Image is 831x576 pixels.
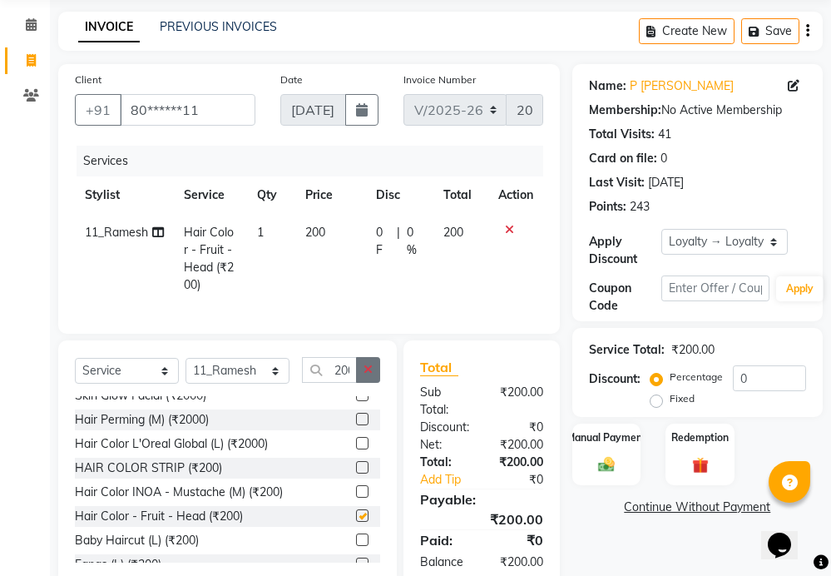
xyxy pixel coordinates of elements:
button: Create New [639,18,735,44]
div: Fangs (L) (₹200) [75,556,161,574]
div: Coupon Code [589,280,661,315]
img: _gift.svg [687,455,714,476]
div: ₹200.00 [482,436,556,454]
div: Card on file: [589,150,657,167]
div: ₹200.00 [408,509,556,529]
div: Baby Haircut (L) (₹200) [75,532,199,549]
span: Total [420,359,458,376]
th: Total [433,176,488,214]
th: Action [488,176,543,214]
div: Hair Perming (M) (₹2000) [75,411,209,429]
div: Membership: [589,102,661,119]
div: ₹0 [482,419,556,436]
button: Save [741,18,799,44]
span: 1 [257,225,264,240]
iframe: chat widget [761,509,814,559]
a: Add Tip [408,471,494,489]
input: Enter Offer / Coupon Code [661,276,770,301]
div: Hair Color INOA - Mustache (M) (₹200) [75,484,283,501]
th: Price [295,176,366,214]
input: Search by Name/Mobile/Email/Code [120,94,255,126]
span: 0 F [376,224,390,259]
div: No Active Membership [589,102,806,119]
th: Qty [247,176,295,214]
img: _cash.svg [593,455,620,474]
div: Service Total: [589,341,665,359]
div: Apply Discount [589,233,661,268]
label: Fixed [670,391,695,406]
input: Search or Scan [302,357,357,383]
a: PREVIOUS INVOICES [160,19,277,34]
div: ₹200.00 [482,384,556,419]
span: 0 % [407,224,423,259]
div: Sub Total: [408,384,482,419]
button: Apply [776,276,824,301]
label: Invoice Number [403,72,476,87]
div: Total: [408,454,482,471]
div: ₹0 [482,530,556,550]
div: Name: [589,77,626,95]
span: 200 [443,225,463,240]
label: Client [75,72,101,87]
th: Disc [366,176,433,214]
div: Payable: [408,489,556,509]
div: Hair Color - Fruit - Head (₹200) [75,508,243,525]
div: Skin Glow Facial (₹2000) [75,387,206,405]
div: 41 [658,126,671,143]
div: Hair Color L'Oreal Global (L) (₹2000) [75,435,268,453]
div: ₹200.00 [482,454,556,471]
div: Total Visits: [589,126,655,143]
span: Hair Color - Fruit - Head (₹200) [184,225,234,292]
button: +91 [75,94,121,126]
label: Date [280,72,303,87]
div: 243 [630,198,650,216]
a: P [PERSON_NAME] [630,77,734,95]
th: Stylist [75,176,174,214]
div: Last Visit: [589,174,645,191]
a: INVOICE [78,12,140,42]
div: Discount: [589,370,641,388]
div: Discount: [408,419,482,436]
div: Points: [589,198,626,216]
label: Manual Payment [566,430,646,445]
div: HAIR COLOR STRIP (₹200) [75,459,222,477]
label: Percentage [670,370,723,385]
div: [DATE] [648,174,684,191]
div: Paid: [408,530,482,550]
span: 11_Ramesh [85,225,148,240]
div: ₹200.00 [671,341,715,359]
label: Redemption [671,430,729,445]
span: 200 [305,225,325,240]
a: Continue Without Payment [576,499,819,516]
span: | [397,224,400,259]
th: Service [174,176,247,214]
div: Services [77,146,556,176]
div: Net: [408,436,482,454]
div: ₹0 [494,471,556,489]
div: 0 [660,150,667,167]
